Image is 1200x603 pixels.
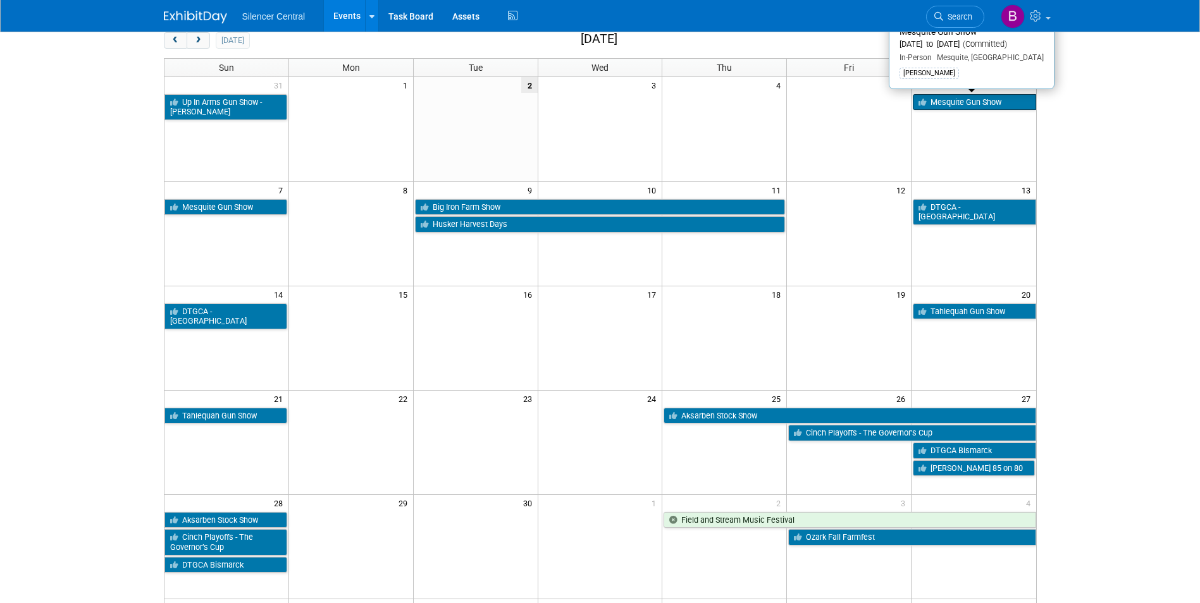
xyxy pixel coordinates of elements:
[402,182,413,198] span: 8
[770,182,786,198] span: 11
[273,391,288,406] span: 21
[273,286,288,302] span: 14
[591,63,609,73] span: Wed
[216,32,249,49] button: [DATE]
[397,495,413,511] span: 29
[646,286,662,302] span: 17
[1020,182,1036,198] span: 13
[164,303,287,329] a: DTGCA - [GEOGRAPHIC_DATA]
[770,391,786,406] span: 25
[650,77,662,93] span: 3
[526,182,538,198] span: 9
[664,512,1036,528] a: Field and Stream Music Festival
[788,529,1036,545] a: Ozark Fall Farmfest
[415,199,786,216] a: Big Iron Farm Show
[913,303,1036,320] a: Tahlequah Gun Show
[895,182,911,198] span: 12
[397,391,413,406] span: 22
[1020,286,1036,302] span: 20
[770,286,786,302] span: 18
[895,391,911,406] span: 26
[788,425,1036,441] a: Cinch Playoffs - The Governor’s Cup
[164,199,287,216] a: Mesquite Gun Show
[650,495,662,511] span: 1
[943,12,972,21] span: Search
[273,77,288,93] span: 31
[581,32,617,46] h2: [DATE]
[775,495,786,511] span: 2
[469,63,483,73] span: Tue
[187,32,210,49] button: next
[932,53,1044,62] span: Mesquite, [GEOGRAPHIC_DATA]
[242,11,306,21] span: Silencer Central
[164,512,287,528] a: Aksarben Stock Show
[926,6,984,28] a: Search
[900,27,977,37] span: Mesquite Gun Show
[522,391,538,406] span: 23
[900,53,932,62] span: In-Person
[522,495,538,511] span: 30
[164,557,287,573] a: DTGCA Bismarck
[521,77,538,93] span: 2
[277,182,288,198] span: 7
[522,286,538,302] span: 16
[646,182,662,198] span: 10
[913,199,1036,225] a: DTGCA - [GEOGRAPHIC_DATA]
[900,39,1044,50] div: [DATE] to [DATE]
[900,495,911,511] span: 3
[164,94,287,120] a: Up In Arms Gun Show - [PERSON_NAME]
[342,63,360,73] span: Mon
[913,460,1034,477] a: [PERSON_NAME] 85 on 80
[775,77,786,93] span: 4
[664,408,1036,424] a: Aksarben Stock Show
[219,63,234,73] span: Sun
[895,286,911,302] span: 19
[646,391,662,406] span: 24
[164,32,187,49] button: prev
[1001,4,1025,28] img: Billee Page
[164,529,287,555] a: Cinch Playoffs - The Governor’s Cup
[1020,391,1036,406] span: 27
[844,63,854,73] span: Fri
[273,495,288,511] span: 28
[717,63,732,73] span: Thu
[415,216,786,233] a: Husker Harvest Days
[397,286,413,302] span: 15
[913,442,1036,459] a: DTGCA Bismarck
[900,68,959,79] div: [PERSON_NAME]
[164,11,227,23] img: ExhibitDay
[960,39,1007,49] span: (Committed)
[1025,495,1036,511] span: 4
[402,77,413,93] span: 1
[913,94,1036,111] a: Mesquite Gun Show
[164,408,287,424] a: Tahlequah Gun Show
